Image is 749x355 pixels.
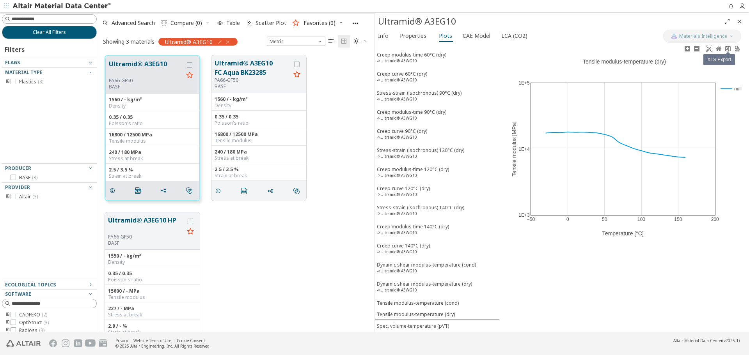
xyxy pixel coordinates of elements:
div: Stress at break [109,155,196,162]
div: Stress-strain (isochronous) 140°C (dry) [377,204,464,219]
div: Stress at break [215,155,303,161]
div: 16800 / 12500 MPa [215,131,303,138]
button: Close [733,15,746,28]
button: Share [157,183,173,198]
div: Stress at break [108,312,197,318]
button: Stress-strain (isochronous) 90°C (dry)->Ultramid® A3WG10 [375,87,500,106]
div: Strain at break [108,329,197,336]
span: ( 3 ) [38,78,43,85]
span: CADFEKO [19,312,47,318]
div: 0.35 / 0.35 [108,270,197,277]
button: Tensile modulus-temperature (dry) [375,309,500,320]
button: Tile View [338,35,350,48]
div: Creep curve 60°C (dry) [377,71,427,85]
p: BASF [215,83,291,90]
img: Altair Engineering [6,340,41,347]
div: Filters [2,39,28,58]
span: BASF [19,175,37,181]
i: toogle group [5,194,11,200]
button: Ultramid® A3EG10 FC Aqua BK23285 [215,58,291,77]
div: Tensile modulus [109,138,196,144]
button: Clear All Filters [2,26,97,39]
span: Producer [5,165,31,171]
span: Properties [400,30,426,42]
sup: ->Ultramid® A3WG10 [377,39,417,44]
a: Privacy [115,338,128,343]
span: Plastics [19,79,43,85]
span: Info [378,30,389,42]
span: Advanced Search [112,20,155,26]
span: CAE Model [463,30,490,42]
sup: ->Ultramid® A3WG10 [377,211,417,216]
sup: ->Ultramid® A3WG10 [377,77,417,83]
i:  [293,188,300,194]
i: toogle group [5,327,11,334]
span: ( 3 ) [43,319,49,326]
button: Ultramid® A3EG10 HP [108,215,184,234]
div: Poisson's ratio [108,277,197,283]
span: Altair Material Data Center [673,338,722,343]
i:  [241,188,247,194]
div: Dynamic shear modulus-temperature (dry) [377,281,472,295]
div: Tensile modulus [215,138,303,144]
button: Creep modulus-time 60°C (dry)->Ultramid® A3WG10 [375,49,500,68]
button: AI CopilotMaterials Intelligence [663,30,741,43]
div: 240 / 180 MPa [215,149,303,155]
div: Creep modulus-time 140°C (dry) [377,223,449,238]
span: Table [226,20,240,26]
div: 1560 / - kg/m³ [109,97,196,103]
button: Theme [350,35,371,48]
div: 227 / - MPa [108,306,197,312]
button: Details [211,183,228,199]
div: 15600 / - MPa [108,288,197,294]
button: Favorite [183,69,196,82]
div: Creep modulus-time 90°C (dry) [377,109,446,123]
span: Altair [19,194,38,200]
i:  [186,187,192,194]
i: toogle group [5,79,11,85]
span: Provider [5,184,30,191]
button: Ecological Topics [2,280,97,290]
button: Creep curve 120°C (dry)->Ultramid® A3WG10 [375,183,500,202]
button: Table View [325,35,338,48]
i:  [135,187,141,194]
div: Ultramid® A3EG10 [378,15,721,28]
div: Spec. volume-temperature (pVT) [377,323,449,329]
div: 1550 / - kg/m³ [108,253,197,259]
i: toogle group [5,312,11,318]
div: 2.5 / 3.5 % [109,167,196,173]
span: Compare (0) [170,20,202,26]
button: PDF Download [131,183,148,198]
sup: ->Ultramid® A3WG10 [377,154,417,159]
span: ( 3 ) [32,174,37,181]
span: Software [5,291,31,297]
div: Tensile modulus [108,294,197,300]
button: Flags [2,58,97,67]
img: AI Copilot [671,33,677,39]
button: Creep curve 90°C (dry)->Ultramid® A3WG10 [375,125,500,145]
button: Favorite [291,69,303,81]
button: Producer [2,164,97,173]
span: Ultramid® A3EG10 [165,38,213,45]
div: grid [99,49,374,332]
button: Creep modulus-time 90°C (dry)->Ultramid® A3WG10 [375,106,500,125]
button: Spec. volume-temperature (pVT) [375,320,500,332]
div: Tensile modulus-temperature (cond) [377,300,459,306]
button: Similar search [183,183,199,198]
div: Strain at break [215,173,303,179]
sup: ->Ultramid® A3WG10 [377,287,417,293]
div: Tensile modulus-temperature (dry) [377,311,455,318]
sup: ->Ultramid® A3WG10 [377,230,417,235]
div: 1560 / - kg/m³ [215,96,303,102]
div: Dynamic shear modulus-temperature (cond) [377,261,476,276]
div: Creep curve 140°C (dry) [377,242,430,257]
i: toogle group [5,320,11,326]
sup: ->Ultramid® A3WG10 [377,115,417,121]
i:  [353,38,360,44]
span: Plots [439,30,452,42]
div: PA66-GF50 [108,234,184,240]
div: Unit System [267,37,325,46]
p: BASF [108,240,184,246]
sup: ->Ultramid® A3WG10 [377,96,417,102]
button: Dynamic shear modulus-temperature (dry)->Ultramid® A3WG10 [375,278,500,297]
